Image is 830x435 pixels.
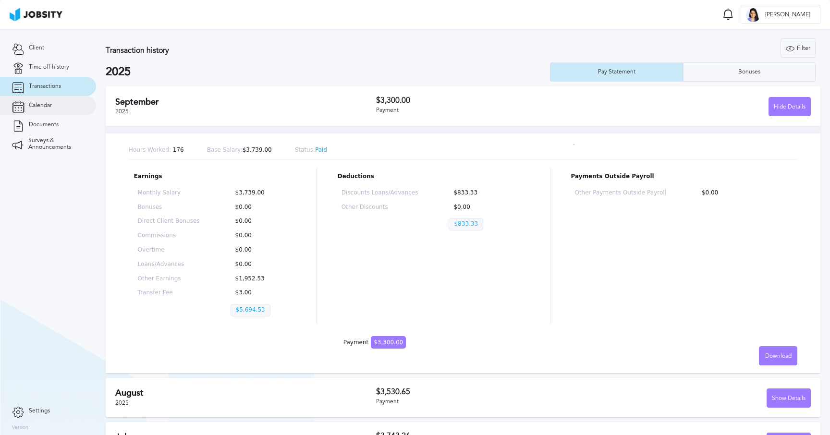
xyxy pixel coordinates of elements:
[376,399,594,405] div: Payment
[138,190,200,196] p: Monthly Salary
[138,276,200,282] p: Other Earnings
[138,261,200,268] p: Loans/Advances
[138,204,200,211] p: Bonuses
[697,190,788,196] p: $0.00
[106,46,494,55] h3: Transaction history
[138,290,200,296] p: Transfer Fee
[29,83,61,90] span: Transactions
[231,204,293,211] p: $0.00
[10,8,62,21] img: ab4bad089aa723f57921c736e9817d99.png
[28,137,84,151] span: Surveys & Announcements
[769,97,810,117] div: Hide Details
[741,5,820,24] button: D[PERSON_NAME]
[29,64,69,71] span: Time off history
[765,353,792,360] span: Download
[550,62,683,82] button: Pay Statement
[115,108,129,115] span: 2025
[115,388,376,398] h2: August
[342,204,418,211] p: Other Discounts
[683,62,816,82] button: Bonuses
[781,38,816,58] button: Filter
[376,107,594,114] div: Payment
[231,276,293,282] p: $1,952.53
[781,39,815,58] div: Filter
[29,408,50,414] span: Settings
[767,389,810,408] div: Show Details
[129,146,171,153] span: Hours Worked:
[231,218,293,225] p: $0.00
[759,346,797,365] button: Download
[338,173,529,180] p: Deductions
[231,232,293,239] p: $0.00
[138,247,200,254] p: Overtime
[29,121,59,128] span: Documents
[449,218,483,230] p: $833.33
[115,399,129,406] span: 2025
[231,290,293,296] p: $3.00
[129,147,184,154] p: 176
[574,190,666,196] p: Other Payments Outside Payroll
[207,146,243,153] span: Base Salary:
[231,304,270,316] p: $5,694.53
[343,339,406,346] div: Payment
[449,204,525,211] p: $0.00
[746,8,760,22] div: D
[767,388,811,408] button: Show Details
[593,69,640,75] div: Pay Statement
[371,336,406,349] span: $3,300.00
[138,218,200,225] p: Direct Client Bonuses
[106,65,550,79] h2: 2025
[295,147,327,154] p: Paid
[342,190,418,196] p: Discounts Loans/Advances
[207,147,272,154] p: $3,739.00
[449,190,525,196] p: $833.33
[134,173,296,180] p: Earnings
[115,97,376,107] h2: September
[376,387,594,396] h3: $3,530.65
[231,247,293,254] p: $0.00
[29,102,52,109] span: Calendar
[295,146,315,153] span: Status:
[733,69,765,75] div: Bonuses
[12,425,30,431] label: Version:
[571,173,792,180] p: Payments Outside Payroll
[769,97,811,116] button: Hide Details
[231,261,293,268] p: $0.00
[138,232,200,239] p: Commissions
[29,45,44,51] span: Client
[760,12,815,18] span: [PERSON_NAME]
[231,190,293,196] p: $3,739.00
[376,96,594,105] h3: $3,300.00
